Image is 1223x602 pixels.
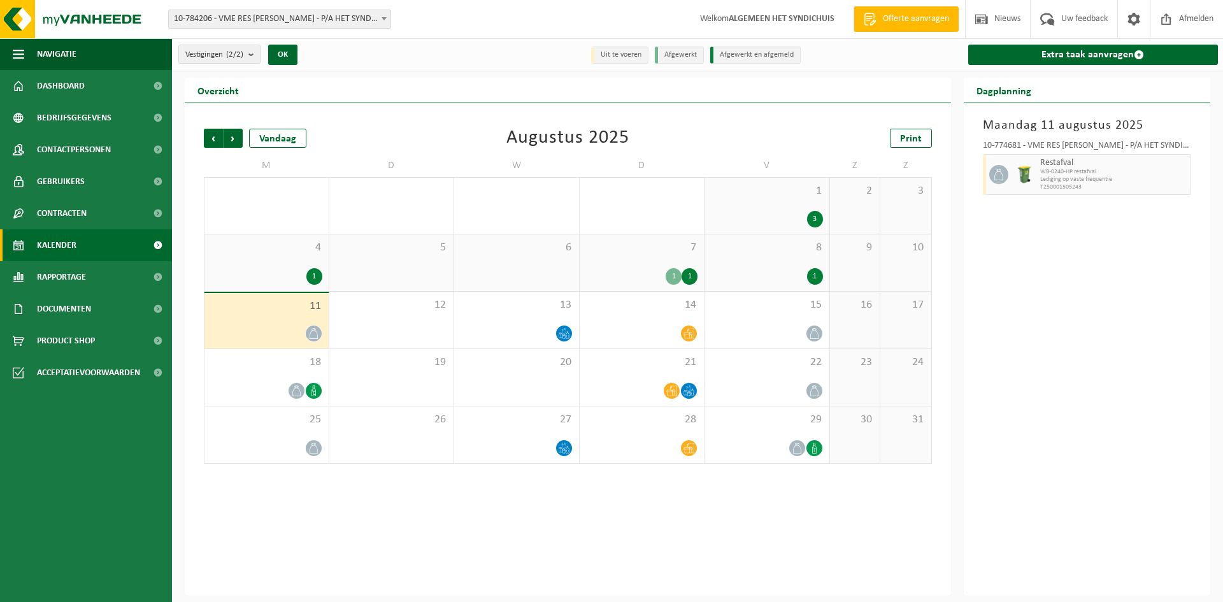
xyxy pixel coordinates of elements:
[37,70,85,102] span: Dashboard
[461,184,573,198] span: 30
[37,293,91,325] span: Documenten
[211,299,322,313] span: 11
[336,241,448,255] span: 5
[336,184,448,198] span: 29
[880,154,931,177] td: Z
[37,261,86,293] span: Rapportage
[836,298,874,312] span: 16
[336,355,448,369] span: 19
[880,13,952,25] span: Offerte aanvragen
[37,102,111,134] span: Bedrijfsgegevens
[1015,165,1034,184] img: WB-0240-HPE-GN-51
[37,325,95,357] span: Product Shop
[887,241,924,255] span: 10
[306,268,322,285] div: 1
[37,357,140,389] span: Acceptatievoorwaarden
[666,268,682,285] div: 1
[211,413,322,427] span: 25
[586,355,698,369] span: 21
[968,45,1219,65] a: Extra taak aanvragen
[1040,176,1188,183] span: Lediging op vaste frequentie
[37,38,76,70] span: Navigatie
[983,116,1192,135] h3: Maandag 11 augustus 2025
[211,355,322,369] span: 18
[890,129,932,148] a: Print
[586,413,698,427] span: 28
[1040,183,1188,191] span: T250001505243
[711,184,823,198] span: 1
[836,184,874,198] span: 2
[204,154,329,177] td: M
[268,45,297,65] button: OK
[336,298,448,312] span: 12
[887,355,924,369] span: 24
[807,211,823,227] div: 3
[682,268,697,285] div: 1
[836,355,874,369] span: 23
[336,413,448,427] span: 26
[461,413,573,427] span: 27
[887,184,924,198] span: 3
[224,129,243,148] span: Volgende
[591,47,648,64] li: Uit te voeren
[854,6,959,32] a: Offerte aanvragen
[586,298,698,312] span: 14
[704,154,830,177] td: V
[454,154,580,177] td: W
[169,10,390,28] span: 10-784206 - VME RES OSBORNE - P/A HET SYNDICHUIS - OOSTENDE
[711,413,823,427] span: 29
[329,154,455,177] td: D
[900,134,922,144] span: Print
[710,47,801,64] li: Afgewerkt en afgemeld
[807,268,823,285] div: 1
[655,47,704,64] li: Afgewerkt
[836,241,874,255] span: 9
[37,229,76,261] span: Kalender
[211,241,322,255] span: 4
[185,45,243,64] span: Vestigingen
[461,298,573,312] span: 13
[178,45,261,64] button: Vestigingen(2/2)
[711,298,823,312] span: 15
[1040,158,1188,168] span: Restafval
[887,413,924,427] span: 31
[37,197,87,229] span: Contracten
[964,78,1044,103] h2: Dagplanning
[580,154,705,177] td: D
[37,134,111,166] span: Contactpersonen
[711,355,823,369] span: 22
[830,154,881,177] td: Z
[887,298,924,312] span: 17
[226,50,243,59] count: (2/2)
[586,184,698,198] span: 31
[711,241,823,255] span: 8
[983,141,1192,154] div: 10-774681 - VME RES [PERSON_NAME] - P/A HET SYNDICHUIS - [GEOGRAPHIC_DATA]
[37,166,85,197] span: Gebruikers
[506,129,629,148] div: Augustus 2025
[836,413,874,427] span: 30
[586,241,698,255] span: 7
[204,129,223,148] span: Vorige
[461,355,573,369] span: 20
[249,129,306,148] div: Vandaag
[185,78,252,103] h2: Overzicht
[1040,168,1188,176] span: WB-0240-HP restafval
[461,241,573,255] span: 6
[211,184,322,198] span: 28
[729,14,834,24] strong: ALGEMEEN HET SYNDICHUIS
[168,10,391,29] span: 10-784206 - VME RES OSBORNE - P/A HET SYNDICHUIS - OOSTENDE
